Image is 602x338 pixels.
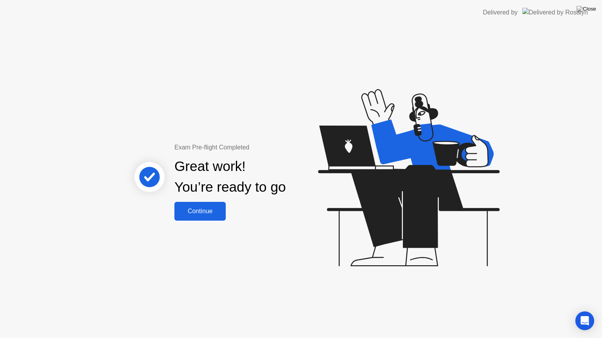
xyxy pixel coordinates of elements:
[577,6,596,12] img: Close
[483,8,518,17] div: Delivered by
[174,156,286,198] div: Great work! You’re ready to go
[174,143,336,152] div: Exam Pre-flight Completed
[177,208,223,215] div: Continue
[174,202,226,221] button: Continue
[522,8,588,17] img: Delivered by Rosalyn
[575,311,594,330] div: Open Intercom Messenger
